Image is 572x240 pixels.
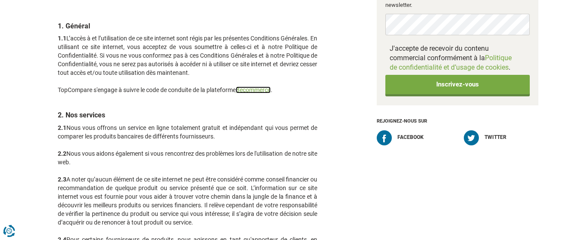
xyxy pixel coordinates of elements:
[58,34,318,86] p: L’accès à et l’utilisation de ce site internet sont régis par les présentes Conditions Générales....
[58,176,66,183] b: 2.3
[58,35,66,42] b: 1.1
[397,135,424,141] span: Facebook
[236,86,271,93] a: Becommerce
[377,130,451,145] a: Facebook
[58,86,318,103] p: TopCompare s'engage à suivre le code de conduite de la plateforme .
[58,124,66,131] b: 2.1
[58,150,66,157] b: 2.2
[385,44,514,73] label: J'accepte de recevoir du contenu commercial conformément à la .
[464,130,538,145] a: Twitter
[484,135,506,141] span: Twitter
[377,114,538,126] h5: Rejoignez-nous sur
[385,75,530,94] input: Inscrivez-vous
[58,22,318,30] h2: 1. Général
[58,111,318,119] h2: 2. Nos services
